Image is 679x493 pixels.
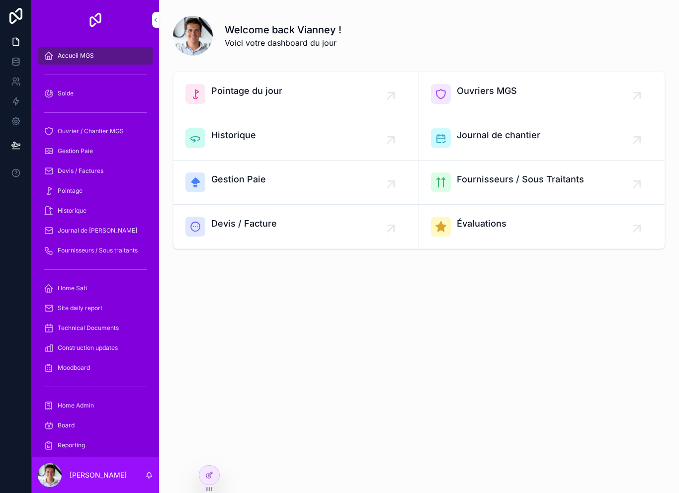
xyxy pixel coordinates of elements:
a: Gestion Paie [38,142,153,160]
span: Historique [58,207,86,215]
span: Construction updates [58,344,118,352]
span: Board [58,421,75,429]
a: Ouvrier / Chantier MGS [38,122,153,140]
a: Gestion Paie [173,161,419,205]
span: Fournisseurs / Sous traitants [58,246,138,254]
span: Technical Documents [58,324,119,332]
a: Home Safi [38,279,153,297]
a: Historique [38,202,153,220]
a: Solde [38,84,153,102]
a: Reporting [38,436,153,454]
a: Fournisseurs / Sous traitants [38,242,153,259]
div: scrollable content [32,40,159,457]
span: Accueil MGS [58,52,94,60]
a: Site daily report [38,299,153,317]
span: Reporting [58,441,85,449]
a: Pointage du jour [173,72,419,116]
h1: Welcome back Vianney ! [225,23,341,37]
a: Devis / Facture [173,205,419,248]
span: Home Safi [58,284,87,292]
span: Pointage du jour [211,84,282,98]
a: Journal de chantier [419,116,665,161]
a: Construction updates [38,339,153,357]
span: Ouvrier / Chantier MGS [58,127,124,135]
span: Gestion Paie [211,172,266,186]
span: Devis / Factures [58,167,103,175]
a: Accueil MGS [38,47,153,65]
a: Ouvriers MGS [419,72,665,116]
span: Gestion Paie [58,147,93,155]
a: Technical Documents [38,319,153,337]
span: Voici votre dashboard du jour [225,37,341,49]
span: Home Admin [58,402,94,410]
span: Pointage [58,187,83,195]
span: Site daily report [58,304,102,312]
a: Pointage [38,182,153,200]
span: Journal de [PERSON_NAME] [58,227,137,235]
span: Devis / Facture [211,217,277,231]
span: Moodboard [58,364,90,372]
p: [PERSON_NAME] [70,470,127,480]
span: Journal de chantier [457,128,540,142]
a: Devis / Factures [38,162,153,180]
span: Fournisseurs / Sous Traitants [457,172,584,186]
span: Ouvriers MGS [457,84,517,98]
a: Historique [173,116,419,161]
a: Board [38,416,153,434]
a: Évaluations [419,205,665,248]
span: Évaluations [457,217,507,231]
a: Journal de [PERSON_NAME] [38,222,153,240]
span: Solde [58,89,74,97]
a: Home Admin [38,397,153,414]
span: Historique [211,128,256,142]
a: Fournisseurs / Sous Traitants [419,161,665,205]
img: App logo [87,12,103,28]
a: Moodboard [38,359,153,377]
